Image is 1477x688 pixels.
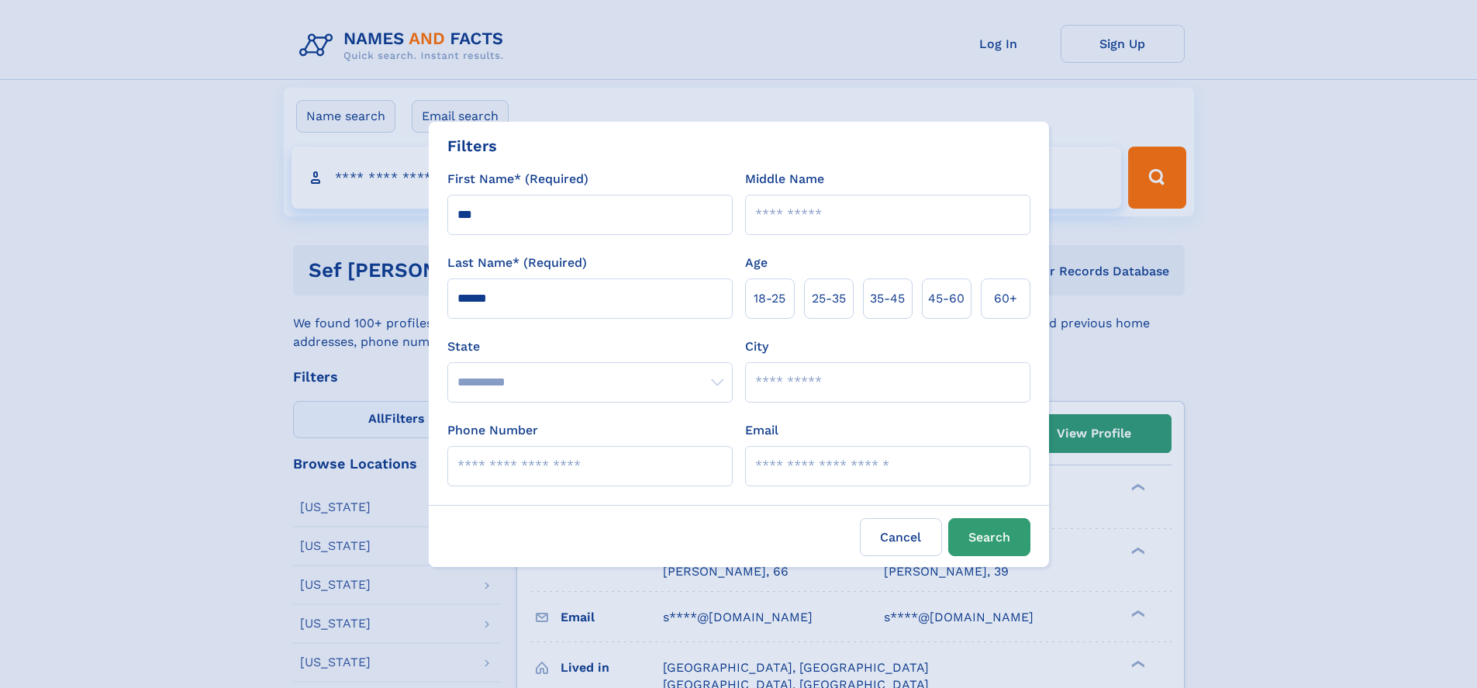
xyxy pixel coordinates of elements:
[994,289,1017,308] span: 60+
[870,289,905,308] span: 35‑45
[447,421,538,440] label: Phone Number
[754,289,785,308] span: 18‑25
[745,421,778,440] label: Email
[447,337,733,356] label: State
[948,518,1030,556] button: Search
[812,289,846,308] span: 25‑35
[745,170,824,188] label: Middle Name
[447,170,588,188] label: First Name* (Required)
[928,289,965,308] span: 45‑60
[447,134,497,157] div: Filters
[745,337,768,356] label: City
[447,254,587,272] label: Last Name* (Required)
[745,254,768,272] label: Age
[860,518,942,556] label: Cancel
